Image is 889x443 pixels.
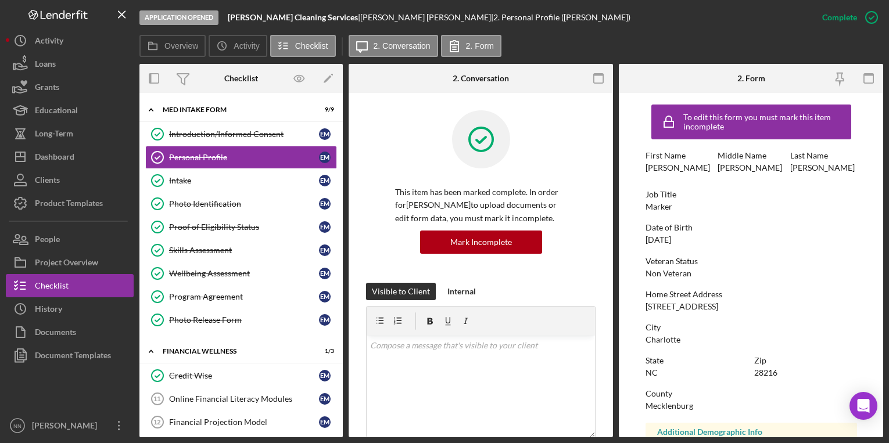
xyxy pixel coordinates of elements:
[6,52,134,75] button: Loans
[718,151,784,160] div: Middle Name
[29,414,105,440] div: [PERSON_NAME]
[169,199,319,208] div: Photo Identification
[6,251,134,274] a: Project Overview
[6,122,134,145] button: Long-Term
[319,175,331,186] div: E M
[145,123,337,146] a: Introduction/Informed ConsentEM
[646,190,857,199] div: Job Title
[6,228,134,251] button: People
[360,13,493,22] div: [PERSON_NAME] [PERSON_NAME] |
[145,285,337,308] a: Program AgreementEM
[35,251,98,277] div: Project Overview
[169,176,319,185] div: Intake
[450,230,512,254] div: Mark Incomplete
[646,257,857,266] div: Veteran Status
[646,356,748,365] div: State
[6,75,134,99] button: Grants
[319,221,331,233] div: E M
[657,427,845,437] div: Additional Demographic Info
[313,106,334,113] div: 9 / 9
[35,75,59,102] div: Grants
[169,222,319,232] div: Proof of Eligibility Status
[420,230,542,254] button: Mark Incomplete
[646,389,857,398] div: County
[35,297,62,323] div: History
[372,283,430,300] div: Visible to Client
[453,74,509,83] div: 2. Conversation
[270,35,336,57] button: Checklist
[169,269,319,278] div: Wellbeing Assessment
[6,99,134,122] button: Educational
[163,348,305,355] div: Financial Wellness
[646,163,710,172] div: [PERSON_NAME]
[169,315,319,325] div: Photo Release Form
[822,6,857,29] div: Complete
[35,168,60,195] div: Clients
[139,35,206,57] button: Overview
[849,392,877,420] div: Open Intercom Messenger
[35,228,60,254] div: People
[13,423,21,429] text: NN
[646,335,680,344] div: Charlotte
[164,41,198,51] label: Overview
[6,168,134,192] button: Clients
[35,99,78,125] div: Educational
[169,394,319,404] div: Online Financial Literacy Modules
[169,417,319,427] div: Financial Projection Model
[35,274,69,300] div: Checklist
[6,344,134,367] button: Document Templates
[319,128,331,140] div: E M
[646,151,712,160] div: First Name
[646,290,857,299] div: Home Street Address
[447,283,476,300] div: Internal
[646,401,693,410] div: Mecklenburg
[319,268,331,279] div: E M
[374,41,431,51] label: 2. Conversation
[224,74,258,83] div: Checklist
[228,13,360,22] div: |
[646,202,672,211] div: Marker
[35,145,74,171] div: Dashboard
[295,41,328,51] label: Checklist
[6,320,134,344] button: Documents
[313,348,334,355] div: 1 / 3
[145,308,337,332] a: Photo Release FormEM
[169,292,319,301] div: Program Agreement
[646,368,658,377] div: NC
[441,35,501,57] button: 2. Form
[646,323,857,332] div: City
[169,246,319,255] div: Skills Assessment
[35,29,63,55] div: Activity
[145,410,337,434] a: 12Financial Projection ModelEM
[319,291,331,302] div: E M
[395,186,567,225] p: This item has been marked complete. In order for [PERSON_NAME] to upload documents or edit form d...
[145,364,337,387] a: Credit WiseEM
[6,145,134,168] a: Dashboard
[6,29,134,52] button: Activity
[319,314,331,326] div: E M
[319,416,331,428] div: E M
[811,6,883,29] button: Complete
[35,52,56,78] div: Loans
[646,269,691,278] div: Non Veteran
[319,152,331,163] div: E M
[35,320,76,347] div: Documents
[145,146,337,169] a: Personal ProfileEM
[6,297,134,320] a: History
[683,113,848,131] div: To edit this form you must mark this item incomplete
[6,274,134,297] button: Checklist
[6,192,134,215] button: Product Templates
[754,356,857,365] div: Zip
[35,122,73,148] div: Long-Term
[145,169,337,192] a: IntakeEM
[319,370,331,381] div: E M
